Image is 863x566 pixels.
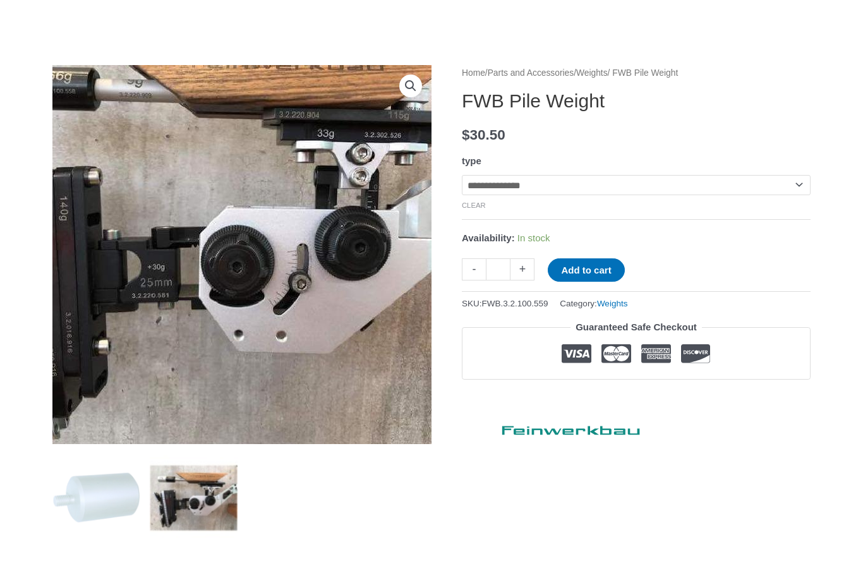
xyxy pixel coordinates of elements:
[488,68,574,78] a: Parts and Accessories
[462,258,486,280] a: -
[462,127,505,143] bdi: 30.50
[462,90,811,112] h1: FWB Pile Weight
[462,202,486,209] a: Clear options
[462,65,811,81] nav: Breadcrumb
[462,68,485,78] a: Home
[560,296,627,311] span: Category:
[517,232,550,243] span: In stock
[462,414,651,441] a: Feinwerkbau
[150,454,238,541] img: FWB Pile Weight - Image 2
[462,296,548,311] span: SKU:
[482,299,548,308] span: FWB.3.2.100.559
[597,299,628,308] a: Weights
[462,155,481,166] label: type
[576,68,608,78] a: Weights
[548,258,624,282] button: Add to cart
[462,232,515,243] span: Availability:
[399,75,422,97] a: View full-screen image gallery
[52,454,140,541] img: FWB Pile Weight
[486,258,510,280] input: Product quantity
[570,318,702,336] legend: Guaranteed Safe Checkout
[462,127,470,143] span: $
[510,258,534,280] a: +
[462,389,811,404] iframe: Customer reviews powered by Trustpilot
